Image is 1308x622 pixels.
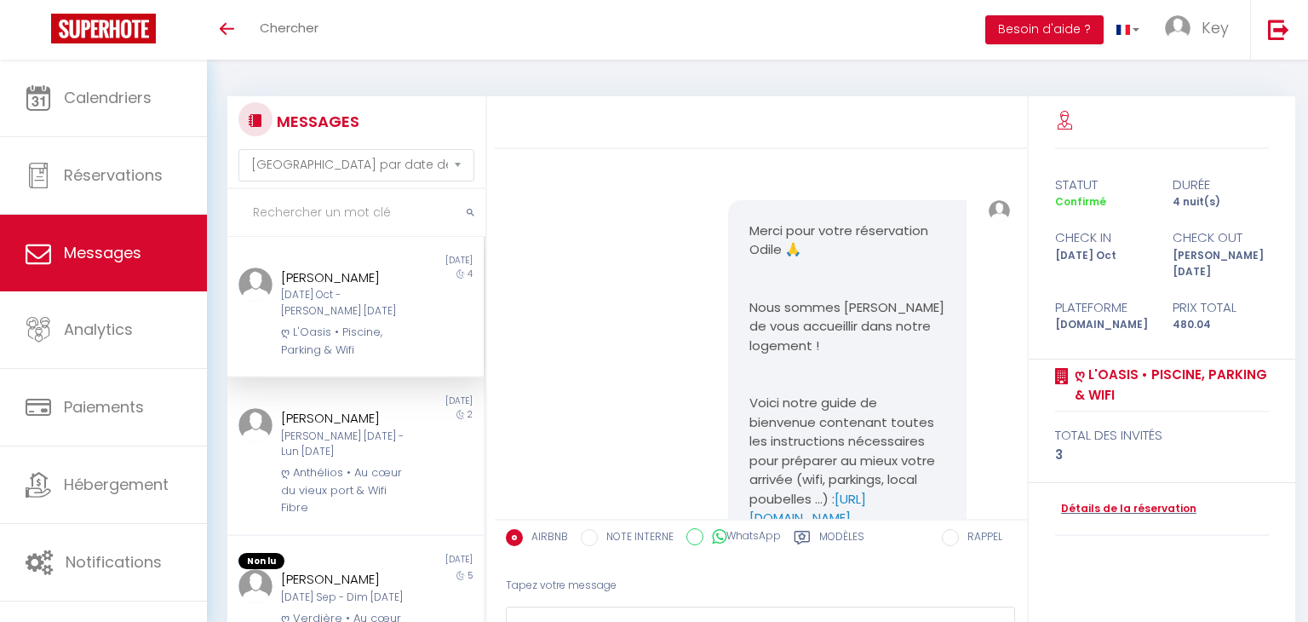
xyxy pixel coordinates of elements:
div: [DATE] Oct - [PERSON_NAME] [DATE] [281,287,408,320]
img: logout [1268,19,1289,40]
div: Plateforme [1044,297,1162,318]
span: Hébergement [64,474,169,495]
a: ღ L'Oasis • Piscine, Parking & Wifi [1069,365,1269,405]
div: ღ Anthélios • Au cœur du vieux port & Wifi Fibre [281,464,408,516]
label: NOTE INTERNE [598,529,674,548]
div: [DATE] [355,395,483,408]
div: [DATE] [355,254,483,268]
img: ... [238,268,272,302]
div: 3 [1055,445,1269,465]
div: durée [1162,175,1279,195]
div: [DOMAIN_NAME] [1044,317,1162,333]
img: ... [1165,15,1190,41]
span: Calendriers [64,87,152,108]
div: [PERSON_NAME] [DATE] - Lun [DATE] [281,429,408,461]
div: Tapez votre message [506,565,1016,607]
img: Super Booking [51,14,156,43]
label: WhatsApp [703,528,781,547]
span: Chercher [260,19,318,37]
div: [PERSON_NAME] [DATE] [1162,248,1279,280]
div: [DATE] Sep - Dim [DATE] [281,590,408,606]
h3: MESSAGES [272,102,359,141]
label: RAPPEL [959,529,1002,548]
span: 2 [468,408,473,421]
span: 4 [468,268,473,280]
span: Non lu [238,553,284,570]
img: ... [989,200,1010,222]
img: ... [238,408,272,442]
div: check in [1044,227,1162,248]
a: [URL][DOMAIN_NAME] [749,490,866,527]
span: Réservations [64,164,163,186]
span: Notifications [66,551,162,573]
div: 4 nuit(s) [1162,194,1279,210]
div: 480.04 [1162,317,1279,333]
img: ... [238,569,272,603]
div: [PERSON_NAME] [281,569,408,590]
span: Messages [64,242,141,263]
div: statut [1044,175,1162,195]
div: [PERSON_NAME] [281,268,408,288]
label: Modèles [819,529,864,550]
span: Analytics [64,319,133,340]
input: Rechercher un mot clé [227,189,485,237]
label: AIRBNB [523,529,568,548]
button: Besoin d'aide ? [985,15,1104,44]
div: [PERSON_NAME] [281,408,408,429]
div: Prix total [1162,297,1279,318]
div: ღ L'Oasis • Piscine, Parking & Wifi [281,324,408,359]
span: 5 [468,569,473,582]
span: Confirmé [1055,194,1106,209]
div: [DATE] [355,553,483,570]
span: Paiements [64,396,144,418]
div: check out [1162,227,1279,248]
div: [DATE] Oct [1044,248,1162,280]
a: Détails de la réservation [1055,501,1196,517]
div: total des invités [1055,425,1269,446]
span: Key [1202,17,1229,38]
